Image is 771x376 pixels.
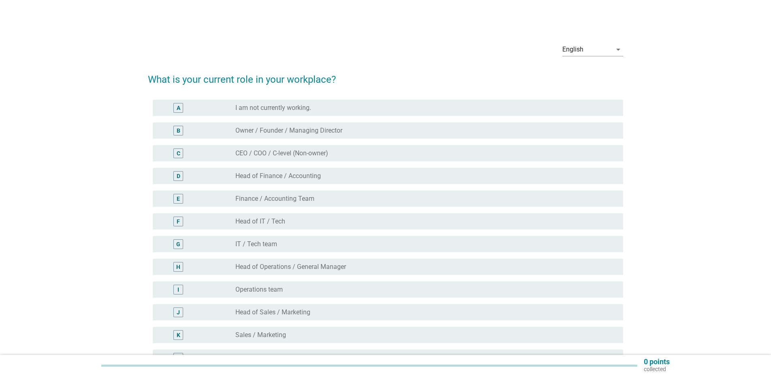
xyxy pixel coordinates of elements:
[177,354,180,362] div: L
[148,64,623,87] h2: What is your current role in your workplace?
[177,195,180,203] div: E
[235,263,346,271] label: Head of Operations / General Manager
[613,45,623,54] i: arrow_drop_down
[235,354,294,362] label: Head of HR / People
[177,331,180,339] div: K
[177,104,180,112] div: A
[235,149,328,157] label: CEO / COO / C-level (Non-owner)
[235,172,321,180] label: Head of Finance / Accounting
[177,172,180,180] div: D
[235,308,310,316] label: Head of Sales / Marketing
[562,46,583,53] div: English
[235,286,283,294] label: Operations team
[177,149,180,158] div: C
[235,331,286,339] label: Sales / Marketing
[177,127,180,135] div: B
[177,286,179,294] div: I
[235,217,285,226] label: Head of IT / Tech
[235,195,314,203] label: Finance / Accounting Team
[176,240,180,249] div: G
[644,358,670,365] p: 0 points
[235,104,311,112] label: I am not currently working.
[176,263,180,271] div: H
[235,240,277,248] label: IT / Tech team
[235,127,342,135] label: Owner / Founder / Managing Director
[644,365,670,373] p: collected
[177,217,180,226] div: F
[177,308,180,317] div: J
